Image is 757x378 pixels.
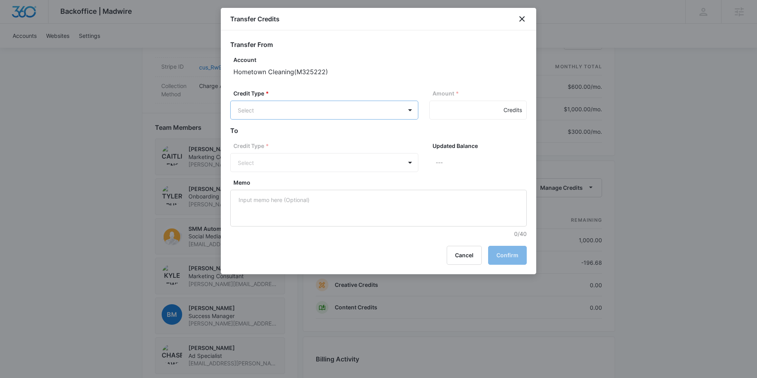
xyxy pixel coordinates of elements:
label: Memo [233,178,530,187]
div: v 4.0.25 [22,13,39,19]
img: tab_keywords_by_traffic_grey.svg [78,46,85,52]
p: Account [233,56,527,64]
div: Keywords by Traffic [87,47,133,52]
button: close [517,14,527,24]
p: --- [436,153,527,172]
h2: To [230,126,527,135]
div: Domain: [DOMAIN_NAME] [21,21,87,27]
p: Hometown Cleaning ( M325222 ) [233,67,527,77]
label: Credit Type [233,89,421,97]
h2: Transfer From [230,40,527,49]
label: Credit Type [233,142,421,150]
img: logo_orange.svg [13,13,19,19]
h1: Transfer Credits [230,14,280,24]
div: Domain Overview [30,47,71,52]
div: Credits [503,101,522,120]
img: website_grey.svg [13,21,19,27]
p: 0/40 [233,230,527,238]
div: Select [238,106,392,114]
button: Cancel [447,246,482,265]
label: Amount [433,89,530,97]
label: Updated Balance [433,142,530,150]
img: tab_domain_overview_orange.svg [21,46,28,52]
